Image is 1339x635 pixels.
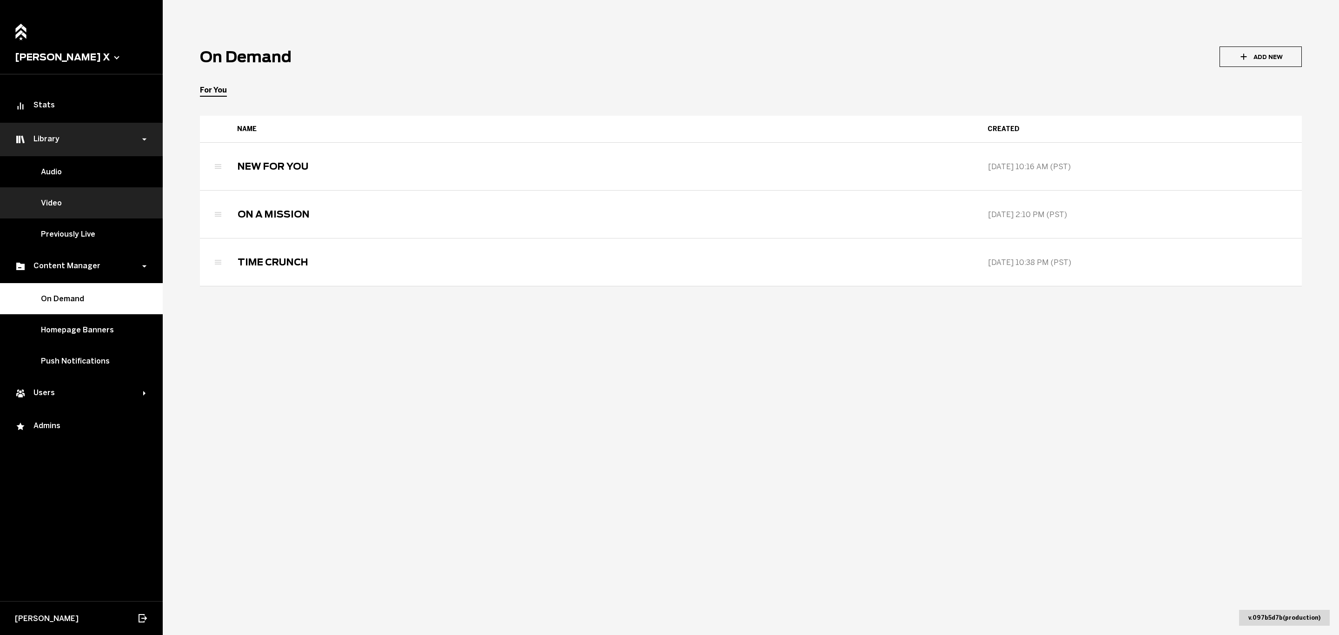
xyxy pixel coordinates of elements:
[15,134,143,145] div: Library
[200,191,1302,238] tr: ON A MISSION[DATE] 2:10 PM (PST)
[988,258,1071,267] span: [DATE] 10:38 PM (PST)
[200,143,1302,191] tr: NEW FOR YOU[DATE] 10:16 AM (PST)
[200,238,1302,286] tr: TIME CRUNCH[DATE] 10:38 PM (PST)
[15,421,148,432] div: Admins
[13,19,29,39] a: Home
[200,86,227,94] div: For You
[15,100,148,112] div: Stats
[978,116,1302,143] th: created
[238,257,308,268] h3: TIME CRUNCH
[15,614,79,623] span: [PERSON_NAME]
[1239,610,1330,626] div: v. 097b5d7b ( production )
[1220,46,1302,67] button: Add New
[238,161,309,172] h3: NEW FOR YOU
[238,209,310,220] h3: ON A MISSION
[988,162,1071,171] span: [DATE] 10:16 AM (PST)
[15,52,148,63] button: [PERSON_NAME] X
[15,388,143,399] div: Users
[988,210,1067,219] span: [DATE] 2:10 PM (PST)
[228,116,978,143] th: name
[15,261,143,272] div: Content Manager
[132,608,152,628] button: Log out
[200,48,292,66] h1: On Demand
